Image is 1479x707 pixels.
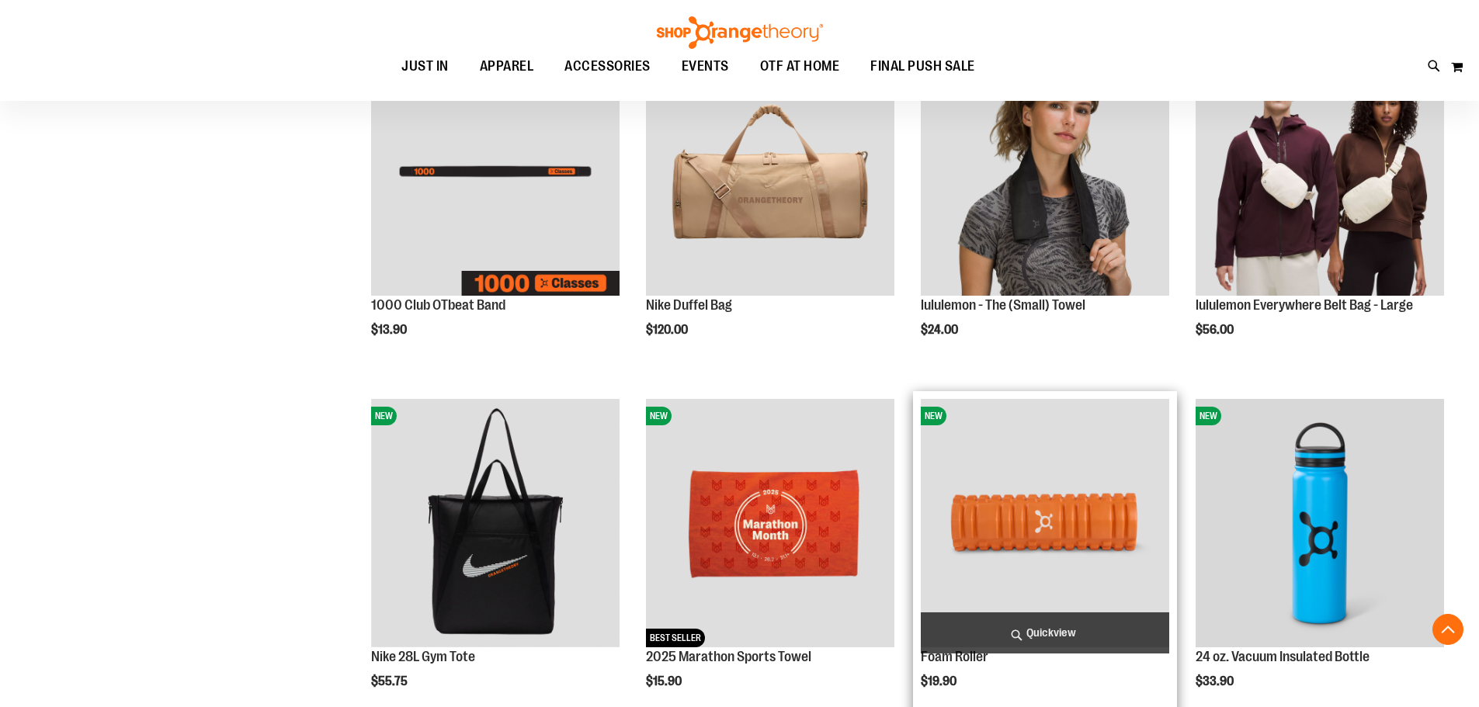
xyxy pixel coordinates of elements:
a: Quickview [921,612,1169,653]
img: lululemon Everywhere Belt Bag - Large [1196,47,1444,296]
span: $55.75 [371,674,410,688]
a: Image of 1000 Club OTbeat BandNEW [371,47,620,298]
a: 24 oz. Vacuum Insulated BottleNEW [1196,399,1444,650]
span: JUST IN [401,49,449,84]
a: ACCESSORIES [549,49,666,84]
a: FINAL PUSH SALE [855,49,991,85]
span: $56.00 [1196,323,1236,337]
span: ACCESSORIES [564,49,651,84]
a: Nike 28L Gym Tote [371,649,475,664]
a: lululemon - The (Small) Towel [921,297,1085,313]
a: EVENTS [666,49,745,85]
a: OTF AT HOME [745,49,856,85]
a: APPAREL [464,49,550,85]
a: lululemon - The (Small) TowelNEW [921,47,1169,298]
span: NEW [921,407,946,425]
span: NEW [1196,407,1221,425]
img: Nike 28L Gym Tote [371,399,620,647]
span: OTF AT HOME [760,49,840,84]
a: 1000 Club OTbeat Band [371,297,505,313]
div: product [363,40,627,369]
span: $19.90 [921,674,959,688]
img: 24 oz. Vacuum Insulated Bottle [1196,399,1444,647]
a: Nike Duffel Bag [646,297,732,313]
span: $33.90 [1196,674,1236,688]
span: NEW [371,407,397,425]
a: Foam Roller [921,649,988,664]
span: $15.90 [646,674,684,688]
img: Nike Duffel Bag [646,47,894,296]
span: BEST SELLER [646,629,705,647]
span: $13.90 [371,323,409,337]
img: Shop Orangetheory [654,16,825,49]
a: lululemon Everywhere Belt Bag - LargeNEW [1196,47,1444,298]
div: product [1188,40,1452,376]
div: product [913,40,1177,376]
img: 2025 Marathon Sports Towel [646,399,894,647]
span: EVENTS [682,49,729,84]
a: 24 oz. Vacuum Insulated Bottle [1196,649,1370,664]
a: Nike Duffel BagNEW [646,47,894,298]
img: lululemon - The (Small) Towel [921,47,1169,296]
a: Nike 28L Gym ToteNEW [371,399,620,650]
a: 2025 Marathon Sports Towel [646,649,811,664]
a: 2025 Marathon Sports TowelNEWBEST SELLER [646,399,894,650]
div: product [638,40,902,376]
img: Foam Roller [921,399,1169,647]
span: $120.00 [646,323,690,337]
span: $24.00 [921,323,960,337]
span: NEW [646,407,672,425]
a: Foam RollerNEW [921,399,1169,650]
span: APPAREL [480,49,534,84]
span: FINAL PUSH SALE [870,49,975,84]
a: lululemon Everywhere Belt Bag - Large [1196,297,1413,313]
a: JUST IN [386,49,464,85]
button: Back To Top [1432,614,1463,645]
img: Image of 1000 Club OTbeat Band [371,47,620,296]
